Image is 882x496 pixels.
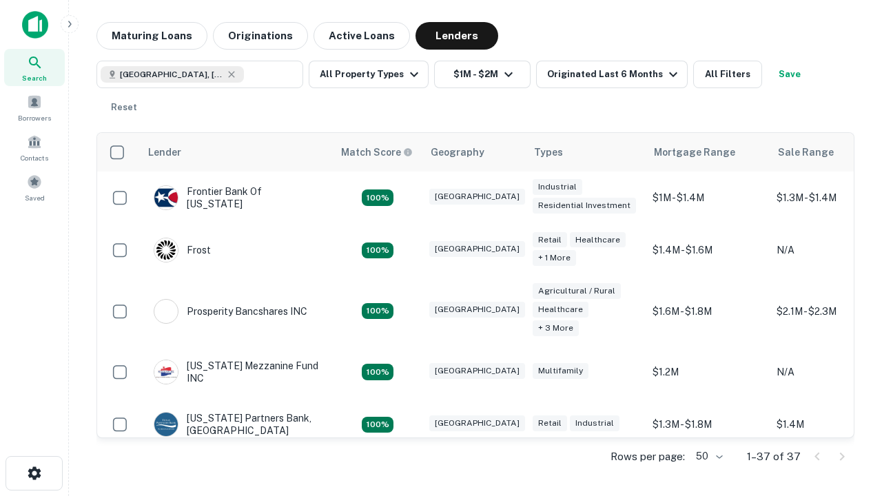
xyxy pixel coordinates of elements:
[526,133,646,172] th: Types
[362,303,393,320] div: Matching Properties: 6, hasApolloMatch: undefined
[4,169,65,206] a: Saved
[693,61,762,88] button: All Filters
[154,300,178,323] img: picture
[536,61,688,88] button: Originated Last 6 Months
[154,412,319,437] div: [US_STATE] Partners Bank, [GEOGRAPHIC_DATA]
[533,283,621,299] div: Agricultural / Rural
[654,144,735,161] div: Mortgage Range
[22,11,48,39] img: capitalize-icon.png
[213,22,308,50] button: Originations
[429,241,525,257] div: [GEOGRAPHIC_DATA]
[570,232,626,248] div: Healthcare
[646,276,770,346] td: $1.6M - $1.8M
[96,22,207,50] button: Maturing Loans
[646,346,770,398] td: $1.2M
[646,133,770,172] th: Mortgage Range
[547,66,681,83] div: Originated Last 6 Months
[533,232,567,248] div: Retail
[309,61,429,88] button: All Property Types
[533,179,582,195] div: Industrial
[747,448,801,465] p: 1–37 of 37
[362,364,393,380] div: Matching Properties: 5, hasApolloMatch: undefined
[18,112,51,123] span: Borrowers
[611,448,685,465] p: Rows per page:
[434,61,531,88] button: $1M - $2M
[646,398,770,451] td: $1.3M - $1.8M
[534,144,563,161] div: Types
[533,302,588,318] div: Healthcare
[102,94,146,121] button: Reset
[341,145,413,160] div: Capitalize uses an advanced AI algorithm to match your search with the best lender. The match sco...
[429,415,525,431] div: [GEOGRAPHIC_DATA]
[778,144,834,161] div: Sale Range
[154,413,178,436] img: picture
[416,22,498,50] button: Lenders
[646,224,770,276] td: $1.4M - $1.6M
[646,172,770,224] td: $1M - $1.4M
[362,189,393,206] div: Matching Properties: 4, hasApolloMatch: undefined
[362,242,393,259] div: Matching Properties: 4, hasApolloMatch: undefined
[140,133,333,172] th: Lender
[341,145,410,160] h6: Match Score
[25,192,45,203] span: Saved
[362,417,393,433] div: Matching Properties: 4, hasApolloMatch: undefined
[154,238,211,262] div: Frost
[690,446,725,466] div: 50
[570,415,619,431] div: Industrial
[154,238,178,262] img: picture
[533,320,579,336] div: + 3 more
[314,22,410,50] button: Active Loans
[422,133,526,172] th: Geography
[120,68,223,81] span: [GEOGRAPHIC_DATA], [GEOGRAPHIC_DATA], [GEOGRAPHIC_DATA]
[429,302,525,318] div: [GEOGRAPHIC_DATA]
[4,129,65,166] a: Contacts
[154,185,319,210] div: Frontier Bank Of [US_STATE]
[533,250,576,266] div: + 1 more
[813,386,882,452] iframe: Chat Widget
[333,133,422,172] th: Capitalize uses an advanced AI algorithm to match your search with the best lender. The match sco...
[431,144,484,161] div: Geography
[4,89,65,126] a: Borrowers
[154,360,319,384] div: [US_STATE] Mezzanine Fund INC
[154,186,178,209] img: picture
[21,152,48,163] span: Contacts
[429,363,525,379] div: [GEOGRAPHIC_DATA]
[533,363,588,379] div: Multifamily
[154,360,178,384] img: picture
[22,72,47,83] span: Search
[533,415,567,431] div: Retail
[154,299,307,324] div: Prosperity Bancshares INC
[148,144,181,161] div: Lender
[533,198,636,214] div: Residential Investment
[4,49,65,86] a: Search
[768,61,812,88] button: Save your search to get updates of matches that match your search criteria.
[429,189,525,205] div: [GEOGRAPHIC_DATA]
